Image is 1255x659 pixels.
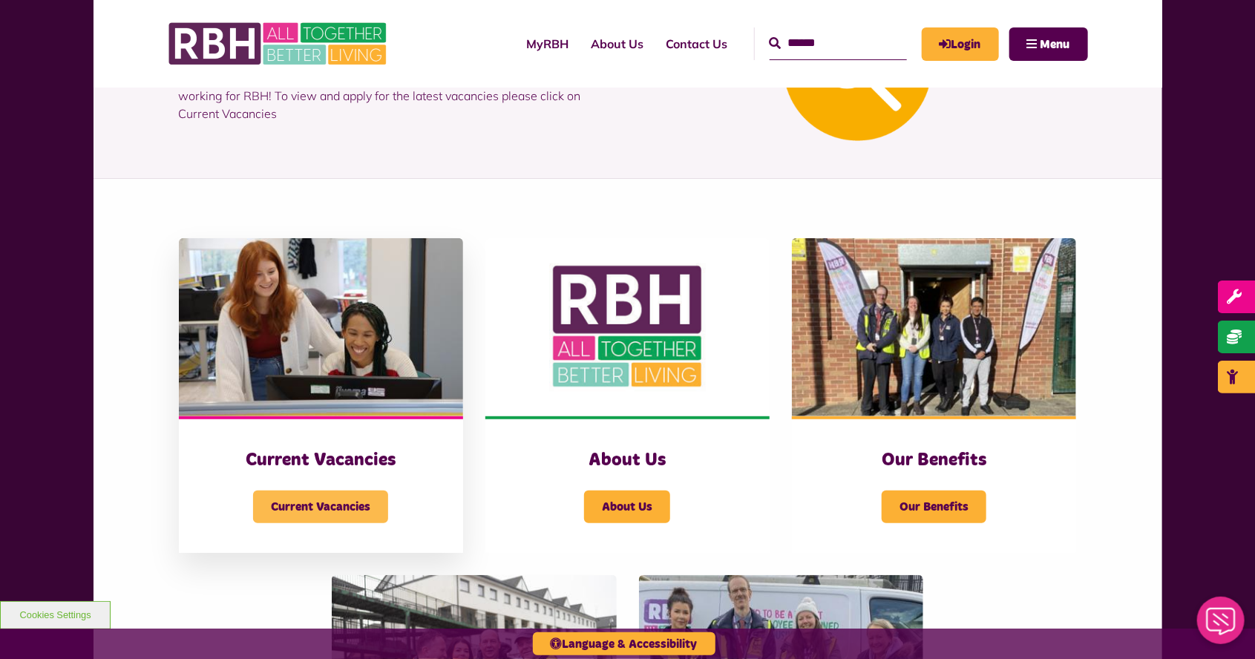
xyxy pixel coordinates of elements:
[253,491,388,523] span: Current Vacancies
[168,15,390,73] img: RBH
[179,238,463,416] img: IMG 1470
[1009,27,1088,61] button: Navigation
[1041,39,1070,50] span: Menu
[179,47,617,145] p: Welcome to the jobs section of our website and thank you for your interest in working for RBH! To...
[922,27,999,61] a: MyRBH
[822,449,1046,472] h3: Our Benefits
[882,491,986,523] span: Our Benefits
[584,491,670,523] span: About Us
[580,24,655,64] a: About Us
[516,24,580,64] a: MyRBH
[792,238,1076,416] img: Dropinfreehold2
[209,449,433,472] h3: Current Vacancies
[655,24,739,64] a: Contact Us
[485,238,770,416] img: RBH Logo Social Media 480X360 (1)
[770,27,907,59] input: Search
[485,238,770,553] a: About Us About Us
[515,449,740,472] h3: About Us
[792,238,1076,553] a: Our Benefits Our Benefits
[533,632,715,655] button: Language & Accessibility
[1188,592,1255,659] iframe: Netcall Web Assistant for live chat
[179,238,463,553] a: Current Vacancies Current Vacancies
